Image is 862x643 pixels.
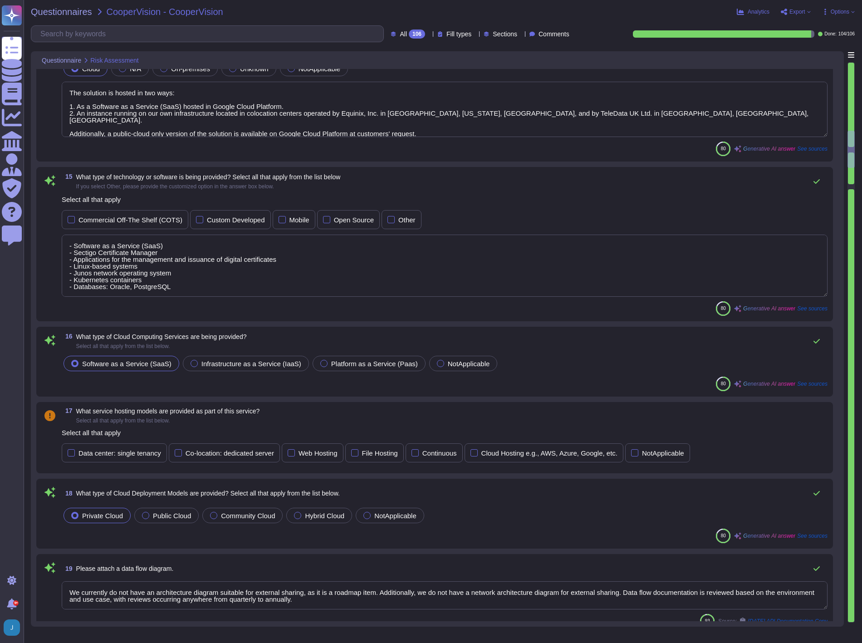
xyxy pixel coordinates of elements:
[62,407,73,414] span: 17
[42,57,81,64] span: Questionnaire
[201,360,301,368] span: Infrastructure as a Service (IaaS)
[331,360,418,368] span: Platform as a Service (Paas)
[797,533,828,539] span: See sources
[78,450,161,456] div: Data center: single tenancy
[305,512,344,520] span: Hybrid Cloud
[743,306,795,311] span: Generative AI answer
[62,565,73,572] span: 19
[62,173,73,180] span: 15
[62,82,828,137] textarea: The solution is hosted in two ways: 1. As a Software as a Service (SaaS) hosted in Google Cloud P...
[797,146,828,152] span: See sources
[743,381,795,387] span: Generative AI answer
[481,450,617,456] div: Cloud Hosting e.g., AWS, Azure, Google, etc.
[36,26,383,42] input: Search by keywords
[362,450,398,456] div: File Hosting
[789,9,805,15] span: Export
[398,216,416,223] div: Other
[446,31,471,37] span: Fill types
[76,490,340,497] span: What type of Cloud Deployment Models are provided? Select all that apply from the list below.
[705,618,710,623] span: 93
[400,31,407,37] span: All
[4,619,20,636] img: user
[2,618,26,638] button: user
[62,333,73,339] span: 16
[797,306,828,311] span: See sources
[824,32,837,36] span: Done:
[374,512,416,520] span: NotApplicable
[642,450,684,456] div: NotApplicable
[422,450,457,456] div: Continuous
[797,381,828,387] span: See sources
[493,31,517,37] span: Sections
[721,381,726,386] span: 80
[76,565,174,572] span: Please attach a data flow diagram.
[721,533,726,538] span: 80
[62,235,828,297] textarea: - Software as a Service (SaaS) - Sectigo Certificate Manager - Applications for the management an...
[153,512,191,520] span: Public Cloud
[76,333,247,340] span: What type of Cloud Computing Services are being provided?
[207,216,265,223] div: Custom Developed
[221,512,275,520] span: Community Cloud
[743,146,795,152] span: Generative AI answer
[748,618,828,624] span: [DATE] API Documentation Copy
[409,29,425,39] div: 106
[82,360,171,368] span: Software as a Service (SaaS)
[62,581,828,609] textarea: We currently do not have an architecture diagram suitable for external sharing, as it is a roadma...
[76,417,170,424] span: Select all that apply from the list below.
[82,512,123,520] span: Private Cloud
[748,9,769,15] span: Analytics
[62,490,73,496] span: 18
[334,216,374,223] div: Open Source
[13,600,19,606] div: 9+
[186,450,274,456] div: Co-location: dedicated server
[838,32,855,36] span: 104 / 106
[107,7,223,16] span: CooperVision - CooperVision
[76,183,274,190] span: If you select Other, please provide the customized option in the answer box below.
[539,31,569,37] span: Comments
[831,9,849,15] span: Options
[62,429,828,436] p: Select all that apply
[76,407,260,415] span: What service hosting models are provided as part of this service?
[743,533,795,539] span: Generative AI answer
[721,306,726,311] span: 80
[721,146,726,151] span: 80
[62,196,828,203] p: Select all that apply
[76,343,170,349] span: Select all that apply from the list below.
[299,450,338,456] div: Web Hosting
[289,216,309,223] div: Mobile
[448,360,490,368] span: NotApplicable
[76,173,341,181] span: What type of technology or software is being provided? Select all that apply from the list below
[31,7,92,16] span: Questionnaires
[90,57,139,64] span: Risk Assessment
[737,8,769,15] button: Analytics
[718,618,828,625] span: Source:
[78,216,182,223] div: Commercial Off-The Shelf (COTS)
